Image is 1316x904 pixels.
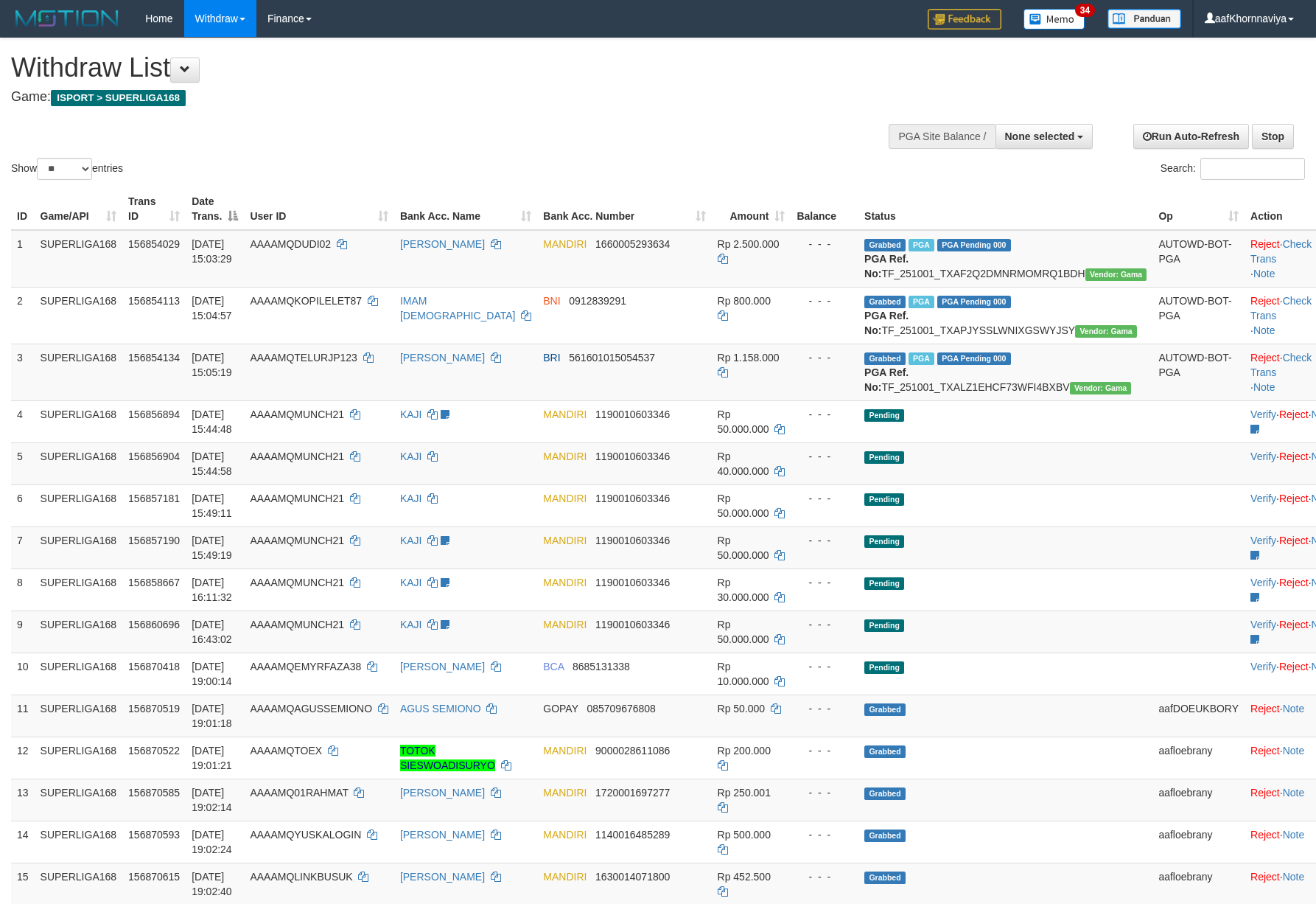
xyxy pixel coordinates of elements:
[1250,352,1280,364] a: Reject
[11,188,35,230] th: ID
[1250,577,1276,588] a: Verify
[543,829,587,841] span: MANDIRI
[250,745,322,757] span: AAAAMQTOEX
[250,619,344,630] span: AAAAMQMUNCH21
[712,188,791,230] th: Amount: activate to sort column ascending
[186,188,244,230] th: Date Trans.: activate to sort column descending
[995,124,1093,149] button: None selected
[128,535,180,546] span: 156857190
[858,287,1152,344] td: TF_251001_TXAPJYSSLWNIXGSWYJSY
[569,352,655,364] span: Copy 561601015054537 to clipboard
[718,829,771,841] span: Rp 500.000
[400,829,485,841] a: [PERSON_NAME]
[51,90,186,106] span: ISPORT > SUPERLIGA168
[595,619,670,630] span: Copy 1190010603346 to clipboard
[595,871,670,883] span: Copy 1630014071800 to clipboard
[797,743,853,758] div: - - -
[1133,124,1249,149] a: Run Auto-Refresh
[595,408,670,420] span: Copy 1190010603346 to clipboard
[35,442,123,484] td: SUPERLIGA168
[128,238,180,250] span: 156854029
[192,577,232,603] span: [DATE] 16:11:32
[1075,4,1095,17] span: 34
[1250,619,1276,630] a: Verify
[864,661,904,674] span: Pending
[543,238,587,250] span: MANDIRI
[864,745,906,758] span: Grabbed
[35,569,123,611] td: SUPERLIGA168
[864,409,904,422] span: Pending
[250,408,344,420] span: AAAAMQMUNCH21
[864,493,904,506] span: Pending
[543,703,578,714] span: GOPAY
[1279,577,1309,588] a: Reject
[1152,737,1245,779] td: aafloebrany
[11,737,35,779] td: 12
[595,787,670,799] span: Copy 1720001697277 to clipboard
[192,408,232,435] span: [DATE] 15:44:48
[864,872,906,884] span: Grabbed
[797,293,853,308] div: - - -
[928,9,1001,29] img: Feedback.jpg
[718,535,769,561] span: Rp 50.000.000
[718,745,771,757] span: Rp 200.000
[11,158,123,180] label: Show entries
[595,451,670,462] span: Copy 1190010603346 to clipboard
[864,310,909,336] b: PGA Ref. No:
[543,745,587,757] span: MANDIRI
[718,661,769,687] span: Rp 10.000.000
[192,493,232,519] span: [DATE] 15:49:11
[937,352,1011,365] span: PGA Pending
[128,787,180,799] span: 156870585
[543,352,560,364] span: BRI
[864,451,904,464] span: Pending
[128,871,180,883] span: 156870615
[11,400,35,442] td: 4
[400,745,495,771] a: TOTOK SIESWOADISURYO
[128,451,180,462] span: 156856904
[1023,9,1085,29] img: Button%20Memo.svg
[35,695,123,737] td: SUPERLIGA168
[400,703,481,714] a: AGUS SEMIONO
[797,659,853,674] div: - - -
[1152,230,1245,288] td: AUTOWD-BOT-PGA
[250,295,362,307] span: AAAAMQKOPILELET87
[569,295,626,307] span: Copy 0912839291 to clipboard
[1250,661,1276,672] a: Verify
[797,237,853,251] div: - - -
[718,871,771,883] span: Rp 452.500
[595,829,670,841] span: Copy 1140016485289 to clipboard
[1152,695,1245,737] td: aafDOEUKBORY
[1250,493,1276,504] a: Verify
[1250,535,1276,546] a: Verify
[1283,745,1305,757] a: Note
[250,703,372,714] span: AAAAMQAGUSSEMIONO
[1005,131,1075,142] span: None selected
[11,7,123,29] img: MOTION_logo.png
[1250,238,1312,265] a: Check Trans
[400,661,485,672] a: [PERSON_NAME]
[573,661,630,672] span: Copy 8685131338 to clipboard
[11,442,35,484] td: 5
[1253,381,1275,393] a: Note
[192,829,232,855] span: [DATE] 19:02:24
[400,577,422,588] a: KAJI
[858,230,1152,288] td: TF_251001_TXAF2Q2DMNRMOMRQ1BDH
[864,352,906,365] span: Grabbed
[35,188,123,230] th: Game/API: activate to sort column ascending
[858,344,1152,400] td: TF_251001_TXALZ1EHCF73WFI4BXBV
[543,787,587,799] span: MANDIRI
[192,295,232,321] span: [DATE] 15:04:57
[35,737,123,779] td: SUPERLIGA168
[11,611,35,653] td: 9
[1152,287,1245,344] td: AUTOWD-BOT-PGA
[864,619,904,632] span: Pending
[864,296,906,308] span: Grabbed
[35,230,123,288] td: SUPERLIGA168
[797,407,853,422] div: - - -
[797,701,853,716] div: - - -
[250,577,344,588] span: AAAAMQMUNCH21
[1161,158,1305,180] label: Search:
[192,451,232,477] span: [DATE] 15:44:58
[543,661,564,672] span: BCA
